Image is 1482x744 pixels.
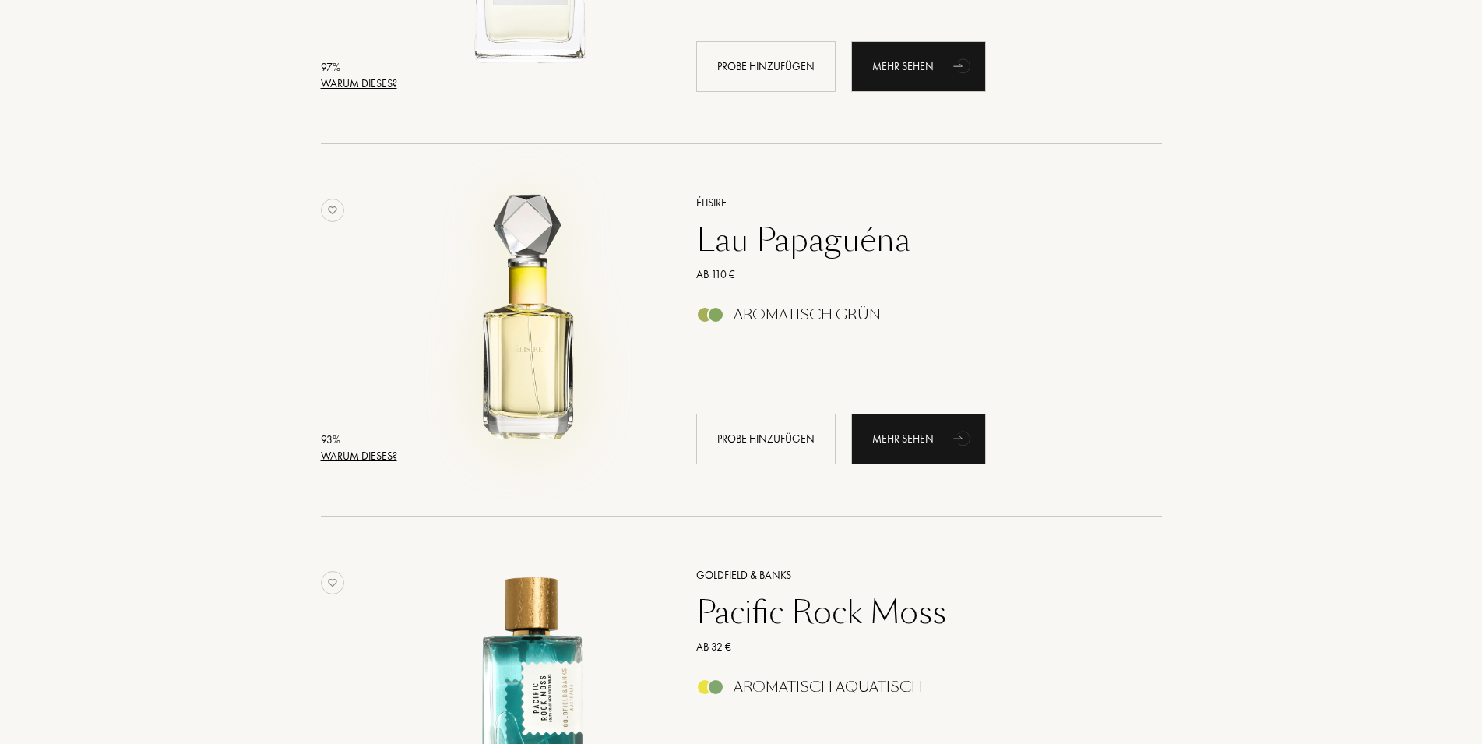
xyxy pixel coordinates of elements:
a: Élisire [685,195,1139,211]
img: Eau Papaguéna Élisire [400,192,660,452]
a: Ab 32 € [685,639,1139,655]
div: 97 % [321,59,397,76]
a: Aromatisch Grün [685,311,1139,327]
a: Ab 110 € [685,266,1139,283]
div: Mehr sehen [851,414,986,464]
div: Aromatisch Aquatisch [734,679,923,696]
div: Mehr sehen [851,41,986,92]
a: Eau Papaguéna Élisire [400,175,673,481]
div: animation [948,422,979,453]
a: Mehr sehenanimation [851,414,986,464]
a: Aromatisch Aquatisch [685,683,1139,700]
div: Aromatisch Grün [734,306,881,323]
a: Pacific Rock Moss [685,594,1139,631]
a: Goldfield & Banks [685,567,1139,584]
div: 93 % [321,432,397,448]
a: Eau Papaguéna [685,221,1139,259]
div: animation [948,50,979,81]
div: Probe hinzufügen [696,414,836,464]
div: Warum dieses? [321,76,397,92]
img: no_like_p.png [321,199,344,222]
div: Warum dieses? [321,448,397,464]
a: Mehr sehenanimation [851,41,986,92]
img: no_like_p.png [321,571,344,594]
div: Probe hinzufügen [696,41,836,92]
